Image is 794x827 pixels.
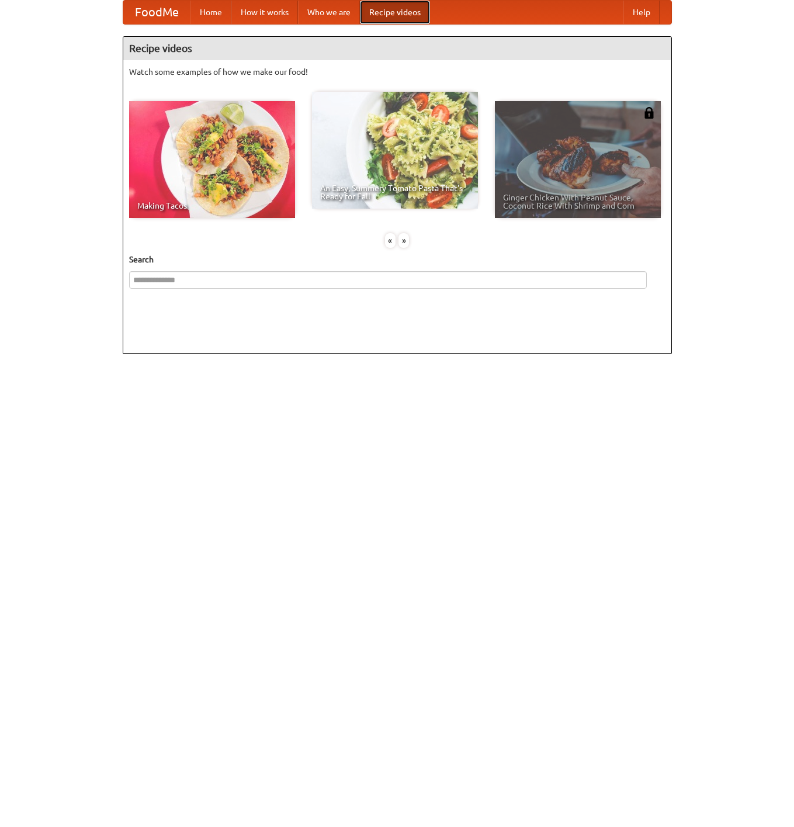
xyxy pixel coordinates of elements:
p: Watch some examples of how we make our food! [129,66,665,78]
a: Help [623,1,660,24]
a: Home [190,1,231,24]
span: An Easy, Summery Tomato Pasta That's Ready for Fall [320,184,470,200]
a: An Easy, Summery Tomato Pasta That's Ready for Fall [312,92,478,209]
h5: Search [129,254,665,265]
a: FoodMe [123,1,190,24]
div: « [385,233,396,248]
span: Making Tacos [137,202,287,210]
img: 483408.png [643,107,655,119]
a: Making Tacos [129,101,295,218]
div: » [398,233,409,248]
a: Who we are [298,1,360,24]
a: How it works [231,1,298,24]
a: Recipe videos [360,1,430,24]
h4: Recipe videos [123,37,671,60]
